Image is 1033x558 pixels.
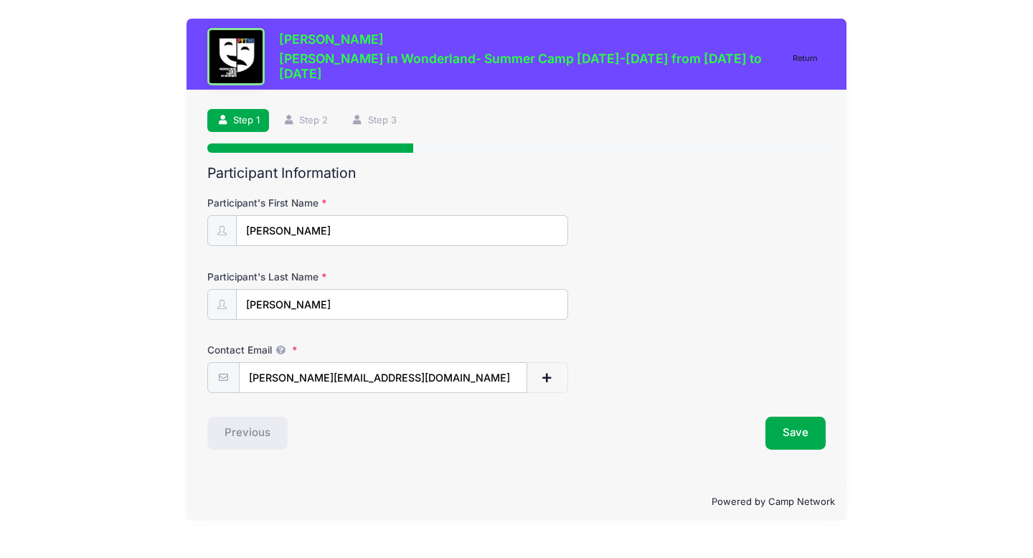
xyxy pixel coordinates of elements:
label: Participant's Last Name [207,270,413,284]
label: Participant's First Name [207,196,413,210]
a: Step 3 [342,109,406,133]
input: Participant's Last Name [236,289,568,320]
input: email@email.com [239,362,527,393]
h2: Participant Information [207,165,826,181]
input: Participant's First Name [236,215,568,246]
button: Save [765,417,826,450]
a: Step 1 [207,109,269,133]
a: Return [786,50,826,67]
label: Contact Email [207,343,413,357]
h3: [PERSON_NAME] in Wonderland- Summer Camp [DATE]-[DATE] from [DATE] to [DATE] [279,51,772,81]
a: Step 2 [274,109,338,133]
p: Powered by Camp Network [198,495,835,509]
h3: [PERSON_NAME] [279,32,772,47]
